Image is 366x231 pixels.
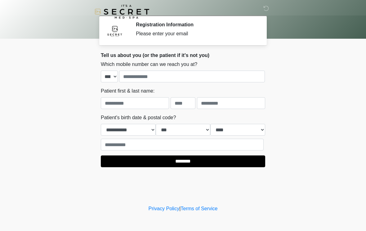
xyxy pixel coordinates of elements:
h2: Registration Information [136,22,256,28]
label: Patient first & last name: [101,87,154,95]
a: Terms of Service [181,206,217,211]
img: It's A Secret Med Spa Logo [95,5,149,19]
h2: Tell us about you (or the patient if it's not you) [101,52,265,58]
label: Which mobile number can we reach you at? [101,61,197,68]
div: Please enter your email [136,30,256,37]
img: Agent Avatar [105,22,124,40]
a: Privacy Policy [149,206,180,211]
label: Patient's birth date & postal code? [101,114,176,121]
a: | [179,206,181,211]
